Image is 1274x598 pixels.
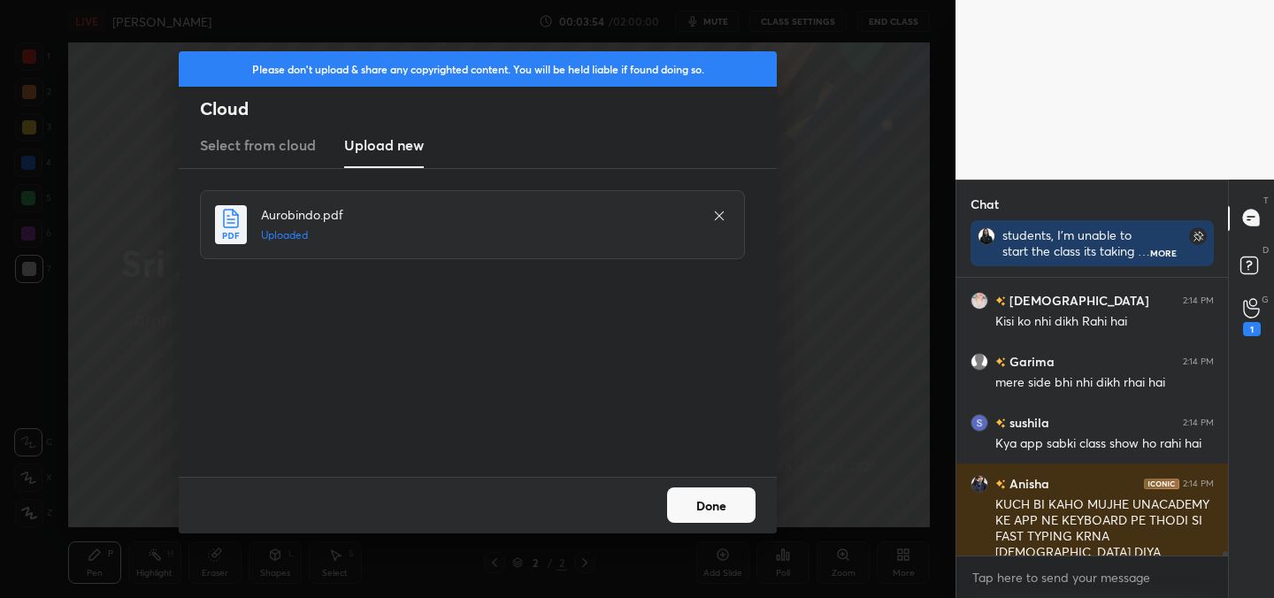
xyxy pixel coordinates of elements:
div: Please don't upload & share any copyrighted content. You will be held liable if found doing so. [179,51,777,87]
div: 2:14 PM [1183,356,1214,366]
div: mere side bhi nhi dikh rhai hai [995,374,1214,392]
div: students, I'm unable to start the class its taking time . I'll start the class at 2PM [1002,227,1151,259]
h6: Garima [1006,352,1055,371]
h6: sushila [1006,413,1049,432]
img: no-rating-badge.077c3623.svg [995,296,1006,306]
img: no-rating-badge.077c3623.svg [995,479,1006,489]
img: 01e10eeacd2c4f8e99796ea762c37a9f.jpg [971,291,988,309]
p: Chat [956,180,1013,227]
div: Kisi ko nhi dikh Rahi hai [995,313,1214,331]
div: 2:14 PM [1183,478,1214,488]
img: no-rating-badge.077c3623.svg [995,418,1006,428]
img: no-rating-badge.077c3623.svg [995,357,1006,367]
h2: Cloud [200,97,777,120]
div: More [1150,247,1177,259]
h4: Aurobindo.pdf [261,205,695,224]
div: 1 [1243,322,1261,336]
p: D [1262,243,1269,257]
h3: Upload new [344,134,424,156]
div: Kya app sabki class show ho rahi hai [995,435,1214,453]
button: Done [667,487,756,523]
p: G [1262,293,1269,306]
img: iconic-dark.1390631f.png [1144,478,1179,488]
h6: Anisha [1006,474,1049,493]
img: 8193e847b0e94286bf0fa860910a250c.jpg [971,474,988,492]
div: KUCH BI KAHO MUJHE UNACADEMY KE APP NE KEYBOARD PE THODI SI FAST TYPING KRNA [DEMOGRAPHIC_DATA] DIYA [995,496,1214,562]
h6: [DEMOGRAPHIC_DATA] [1006,291,1149,310]
h5: Uploaded [261,227,695,243]
div: 2:14 PM [1183,417,1214,427]
div: grid [956,278,1228,556]
div: 2:14 PM [1183,295,1214,305]
p: T [1263,194,1269,207]
img: dcf3eb815ff943768bc58b4584e4abca.jpg [978,227,995,245]
img: default.png [971,352,988,370]
img: 3 [971,413,988,431]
